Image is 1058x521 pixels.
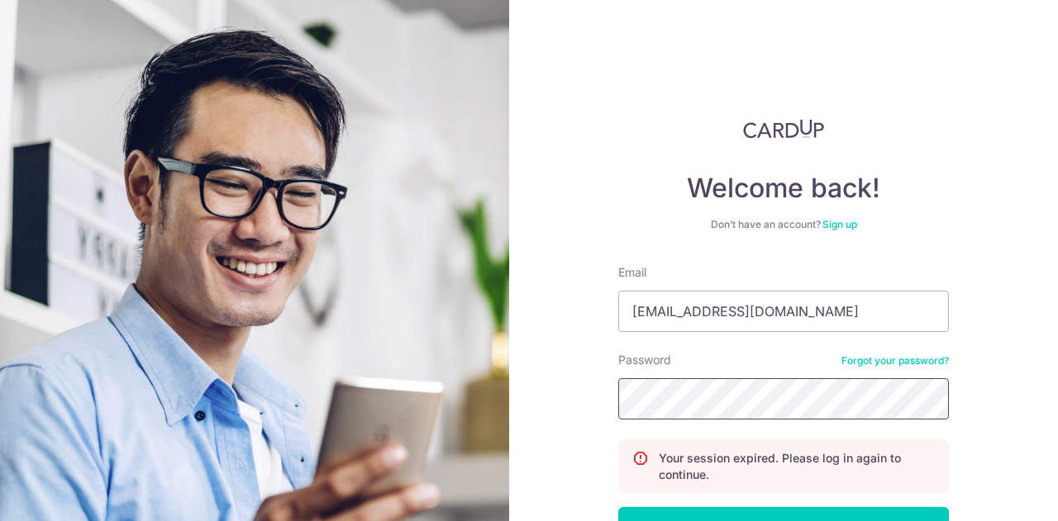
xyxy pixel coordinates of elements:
[618,291,949,332] input: Enter your Email
[618,172,949,205] h4: Welcome back!
[841,354,949,367] a: Forgot your password?
[618,218,949,231] div: Don’t have an account?
[822,218,857,230] a: Sign up
[618,352,671,368] label: Password
[659,450,935,483] p: Your session expired. Please log in again to continue.
[743,119,824,139] img: CardUp Logo
[618,264,646,281] label: Email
